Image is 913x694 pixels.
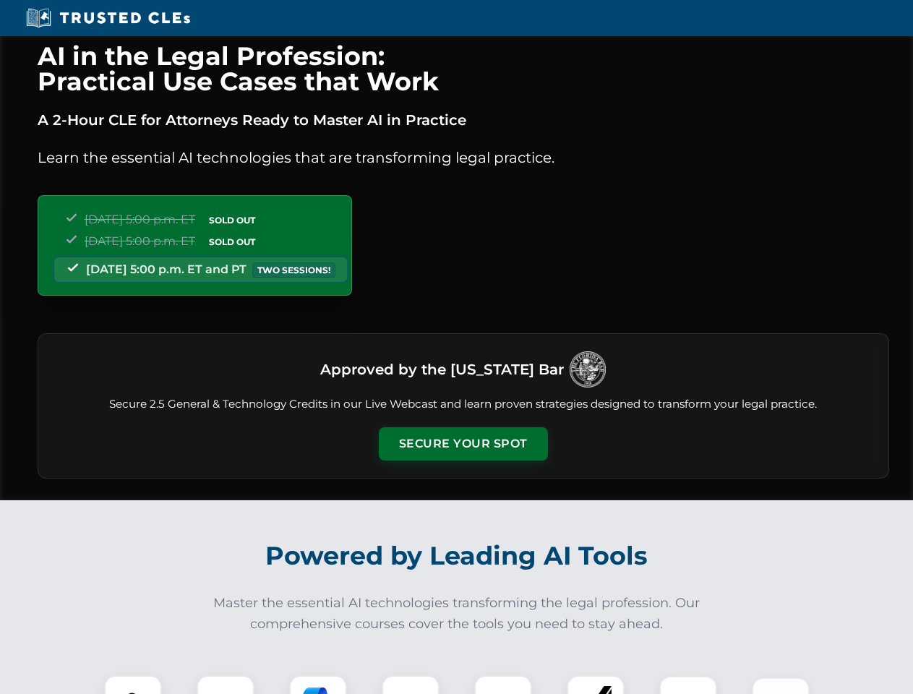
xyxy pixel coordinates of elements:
img: Logo [570,351,606,387]
span: [DATE] 5:00 p.m. ET [85,213,195,226]
span: [DATE] 5:00 p.m. ET [85,234,195,248]
h3: Approved by the [US_STATE] Bar [320,356,564,382]
h2: Powered by Leading AI Tools [56,531,857,581]
img: Trusted CLEs [22,7,194,29]
p: Master the essential AI technologies transforming the legal profession. Our comprehensive courses... [204,593,710,635]
span: SOLD OUT [204,213,260,228]
p: Learn the essential AI technologies that are transforming legal practice. [38,146,889,169]
p: A 2-Hour CLE for Attorneys Ready to Master AI in Practice [38,108,889,132]
span: SOLD OUT [204,234,260,249]
p: Secure 2.5 General & Technology Credits in our Live Webcast and learn proven strategies designed ... [56,396,871,413]
button: Secure Your Spot [379,427,548,460]
h1: AI in the Legal Profession: Practical Use Cases that Work [38,43,889,94]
